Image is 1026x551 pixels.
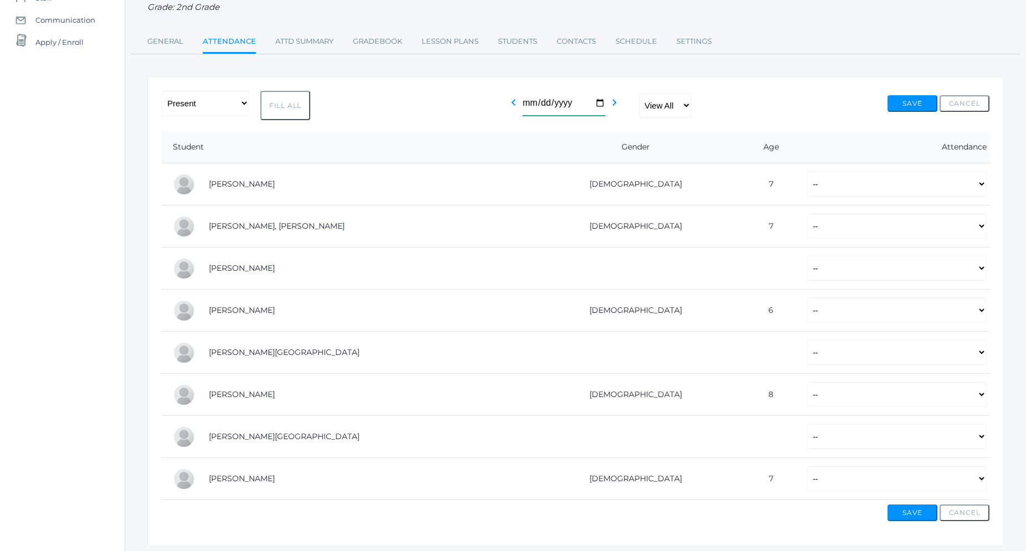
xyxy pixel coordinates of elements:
a: [PERSON_NAME] [209,473,275,483]
i: chevron_right [608,96,621,109]
button: Fill All [260,91,310,120]
div: Jacob Hjelm [173,300,195,322]
td: [DEMOGRAPHIC_DATA] [526,458,738,500]
a: Students [498,30,537,53]
i: chevron_left [507,96,520,109]
a: [PERSON_NAME] [209,305,275,315]
a: [PERSON_NAME] [209,263,275,273]
th: Age [738,131,797,163]
td: [DEMOGRAPHIC_DATA] [526,163,738,205]
div: Graham Bassett [173,173,195,195]
a: [PERSON_NAME], [PERSON_NAME] [209,221,345,231]
a: chevron_left [507,101,520,111]
div: Hazel Zingerman [173,468,195,490]
a: [PERSON_NAME][GEOGRAPHIC_DATA] [209,431,360,441]
div: Macy Hardisty [173,258,195,280]
div: Kenton Nunez [173,342,195,364]
td: 7 [738,205,797,248]
td: 8 [738,374,797,416]
a: [PERSON_NAME] [209,389,275,399]
div: Grade: 2nd Grade [147,1,1004,14]
a: Gradebook [353,30,402,53]
a: Attd Summary [275,30,334,53]
div: Adelaide Stephens [173,426,195,448]
td: 6 [738,290,797,332]
a: [PERSON_NAME] [209,179,275,189]
td: 7 [738,163,797,205]
td: [DEMOGRAPHIC_DATA] [526,290,738,332]
button: Save [888,95,937,112]
a: Schedule [615,30,657,53]
th: Gender [526,131,738,163]
a: Lesson Plans [422,30,479,53]
th: Attendance [796,131,989,163]
a: Attendance [203,30,256,54]
a: [PERSON_NAME][GEOGRAPHIC_DATA] [209,347,360,357]
th: Student [162,131,526,163]
button: Cancel [940,504,989,521]
div: Greyson Reed [173,384,195,406]
td: 7 [738,458,797,500]
button: Save [888,504,937,521]
td: [DEMOGRAPHIC_DATA] [526,374,738,416]
button: Cancel [940,95,989,112]
span: Apply / Enroll [35,31,84,53]
div: Sullivan Clyne [173,215,195,238]
a: Contacts [557,30,596,53]
a: Settings [676,30,712,53]
span: Communication [35,9,95,31]
td: [DEMOGRAPHIC_DATA] [526,205,738,248]
a: chevron_right [608,101,621,111]
a: General [147,30,183,53]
